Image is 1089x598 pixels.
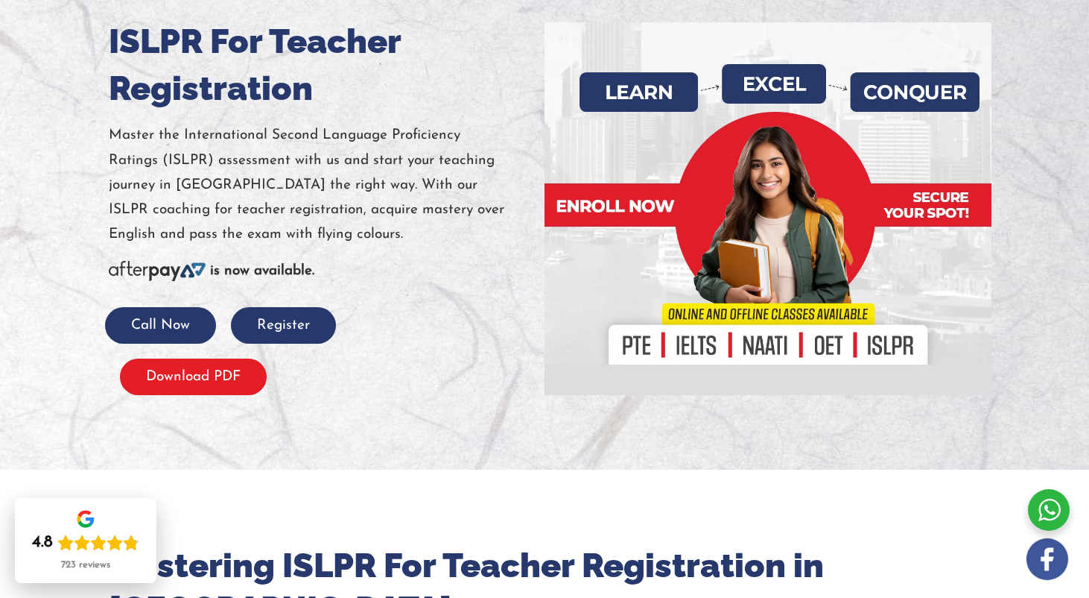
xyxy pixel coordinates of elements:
div: Rating: 4.8 out of 5 [32,532,139,553]
b: is now available. [210,264,314,278]
a: Register [231,318,336,333]
div: 723 reviews [61,559,110,571]
a: Call Now [105,318,216,333]
img: white-facebook.png [1026,538,1068,580]
div: 4.8 [32,532,53,553]
button: Download PDF [120,359,267,395]
button: Register [231,307,336,344]
img: Afterpay-Logo [109,261,206,281]
button: Call Now [105,307,216,344]
h1: ISLPR For Teacher Registration [109,18,533,112]
p: Master the International Second Language Proficiency Ratings (ISLPR) assessment with us and start... [109,123,533,247]
a: Download PDF [120,370,267,384]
